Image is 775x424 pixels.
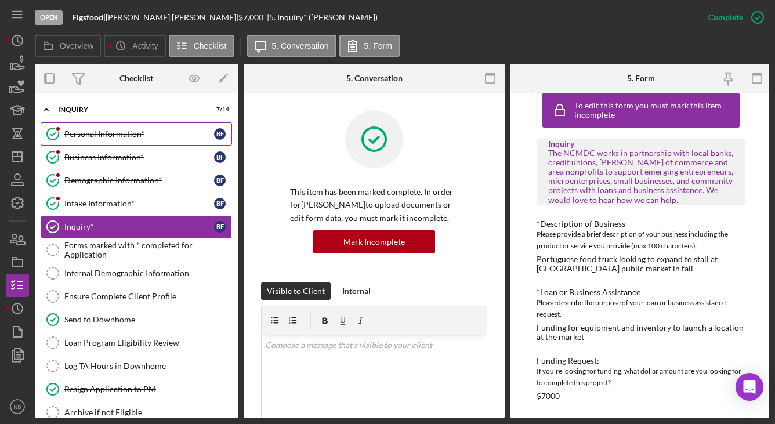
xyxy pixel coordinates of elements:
[132,41,158,50] label: Activity
[214,175,226,186] div: B F
[41,169,232,192] a: Demographic Information*BF
[60,41,93,50] label: Overview
[548,139,734,148] div: Inquiry
[313,230,435,253] button: Mark Incomplete
[64,176,214,185] div: Demographic Information*
[64,338,231,347] div: Loan Program Eligibility Review
[64,153,214,162] div: Business Information*
[364,41,392,50] label: 5. Form
[41,331,232,354] a: Loan Program Eligibility Review
[261,282,331,300] button: Visible to Client
[64,385,231,394] div: Resign Application to PM
[194,41,227,50] label: Checklist
[6,395,29,418] button: NB
[41,238,232,262] a: Forms marked with * completed for Application
[41,262,232,285] a: Internal Demographic Information
[64,199,214,208] div: Intake Information*
[41,146,232,169] a: Business Information*BF
[627,74,655,83] div: 5. Form
[342,282,371,300] div: Internal
[214,151,226,163] div: B F
[343,230,405,253] div: Mark Incomplete
[106,13,238,22] div: [PERSON_NAME] [PERSON_NAME] |
[537,255,745,273] div: Portuguese food truck looking to expand to stall at [GEOGRAPHIC_DATA] public market in fall
[41,378,232,401] a: Resign Application to PM
[64,129,214,139] div: Personal Information*
[72,13,106,22] div: |
[64,269,231,278] div: Internal Demographic Information
[537,323,745,342] div: Funding for equipment and inventory to launch a location at the market
[41,122,232,146] a: Personal Information*BF
[697,6,769,29] button: Complete
[119,74,153,83] div: Checklist
[41,215,232,238] a: Inquiry*BF
[41,354,232,378] a: Log TA Hours in Downhome
[537,219,745,229] div: *Description of Business
[214,221,226,233] div: B F
[238,12,263,22] span: $7,000
[41,285,232,308] a: Ensure Complete Client Profile
[58,106,200,113] div: INQUIRY
[64,292,231,301] div: Ensure Complete Client Profile
[35,10,63,25] div: Open
[214,198,226,209] div: B F
[537,297,745,320] div: Please describe the purpose of your loan or business assistance request.
[72,12,103,22] b: Figsfood
[267,13,378,22] div: | 5. Inquiry* ([PERSON_NAME])
[64,315,231,324] div: Send to Downhome
[537,288,745,297] div: *Loan or Business Assistance
[537,392,560,401] div: $7000
[247,35,336,57] button: 5. Conversation
[13,404,21,410] text: NB
[708,6,743,29] div: Complete
[41,308,232,331] a: Send to Downhome
[64,408,231,417] div: Archive if not Eligible
[214,128,226,140] div: B F
[104,35,165,57] button: Activity
[548,148,734,205] div: The NCMDC works in partnership with local banks, credit unions, [PERSON_NAME] of commerce and are...
[208,106,229,113] div: 7 / 14
[64,241,231,259] div: Forms marked with * completed for Application
[736,373,763,401] div: Open Intercom Messenger
[574,101,737,119] div: To edit this form you must mark this item incomplete
[290,186,458,224] p: This item has been marked complete. In order for [PERSON_NAME] to upload documents or edit form d...
[537,229,745,252] div: Please provide a brief description of your business including the product or service you provide ...
[64,222,214,231] div: Inquiry*
[339,35,400,57] button: 5. Form
[537,365,745,389] div: If you're looking for funding, what dollar amount are you looking for to complete this project?
[41,192,232,215] a: Intake Information*BF
[64,361,231,371] div: Log TA Hours in Downhome
[346,74,403,83] div: 5. Conversation
[35,35,101,57] button: Overview
[336,282,376,300] button: Internal
[41,401,232,424] a: Archive if not Eligible
[537,356,745,365] div: Funding Request:
[169,35,234,57] button: Checklist
[267,282,325,300] div: Visible to Client
[272,41,329,50] label: 5. Conversation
